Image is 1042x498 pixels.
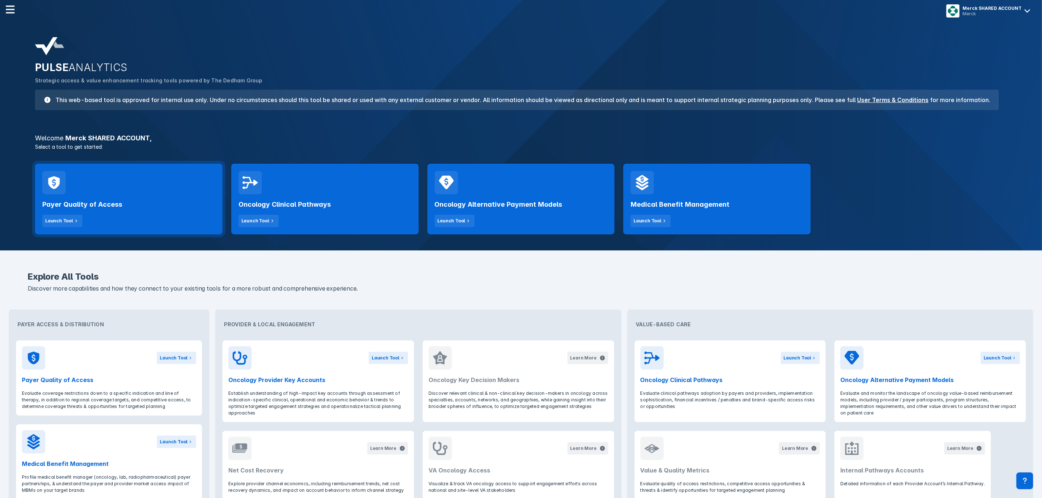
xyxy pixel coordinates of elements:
[31,135,1011,141] h3: Merck SHARED ACCOUNT ,
[28,284,1014,293] p: Discover more capabilities and how they connect to your existing tools for a more robust and comp...
[435,215,475,227] button: Launch Tool
[228,481,408,494] p: Explore provider channel economics, including reimbursement trends, net cost recovery dynamics, a...
[948,6,958,16] img: menu button
[6,5,15,14] img: menu--horizontal.svg
[640,466,820,475] h2: Value & Quality Metrics
[570,445,597,452] div: Learn More
[22,474,196,494] p: Profile medical benefit manager (oncology, lab, radiopharmaceutical) payer partnerships, & unders...
[35,77,1007,85] p: Strategic access & value enhancement tracking tools powered by The Dedham Group
[42,215,82,227] button: Launch Tool
[570,355,597,361] div: Learn More
[228,376,408,384] h2: Oncology Provider Key Accounts
[69,61,128,74] span: ANALYTICS
[157,436,196,448] button: Launch Tool
[947,445,973,452] div: Learn More
[435,200,562,209] h2: Oncology Alternative Payment Models
[160,439,187,445] div: Launch Tool
[241,218,269,224] div: Launch Tool
[568,352,608,364] button: Learn More
[160,355,187,361] div: Launch Tool
[228,390,408,416] p: Establish understanding of high-impact key accounts through assessment of indication-specific cli...
[640,390,820,410] p: Evaluate clinical pathways adoption by payers and providers, implementation sophistication, finan...
[12,312,206,336] div: Payer Access & Distribution
[840,466,985,475] h2: Internal Pathways Accounts
[228,466,408,475] h2: Net Cost Recovery
[568,442,608,455] button: Learn More
[31,143,1011,151] p: Select a tool to get started:
[840,376,1020,384] h2: Oncology Alternative Payment Models
[631,215,671,227] button: Launch Tool
[962,5,1022,11] div: Merck SHARED ACCOUNT
[782,445,808,452] div: Learn More
[372,355,399,361] div: Launch Tool
[840,481,985,487] p: Detailed information of each Provider Account’s Internal Pathway.
[369,352,408,364] button: Launch Tool
[1016,472,1033,489] div: Contact Support
[45,218,73,224] div: Launch Tool
[840,390,1020,416] p: Evaluate and monitor the landscape of oncology value-based reimbursement models, including provid...
[28,272,1014,281] h2: Explore All Tools
[35,37,64,55] img: pulse-analytics-logo
[429,466,608,475] h2: VA Oncology Access
[218,312,618,336] div: Provider & Local Engagement
[239,215,279,227] button: Launch Tool
[784,355,811,361] div: Launch Tool
[630,312,1030,336] div: Value-Based Care
[231,164,419,234] a: Oncology Clinical PathwaysLaunch Tool
[429,376,608,384] h2: Oncology Key Decision Makers
[51,96,990,104] h3: This web-based tool is approved for internal use only. Under no circumstances should this tool be...
[22,390,196,410] p: Evaluate coverage restrictions down to a specific indication and line of therapy, in addition to ...
[22,459,196,468] h2: Medical Benefit Management
[623,164,811,234] a: Medical Benefit ManagementLaunch Tool
[634,218,661,224] div: Launch Tool
[35,164,222,234] a: Payer Quality of AccessLaunch Tool
[984,355,1011,361] div: Launch Tool
[239,200,331,209] h2: Oncology Clinical Pathways
[631,200,729,209] h2: Medical Benefit Management
[779,442,820,455] button: Learn More
[640,481,820,494] p: Evaluate quality of access restrictions, competitive access opportunities & threats & identify op...
[427,164,615,234] a: Oncology Alternative Payment ModelsLaunch Tool
[157,352,196,364] button: Launch Tool
[857,96,929,104] a: User Terms & Conditions
[42,200,122,209] h2: Payer Quality of Access
[35,134,63,142] span: Welcome
[981,352,1020,364] button: Launch Tool
[429,390,608,410] p: Discover relevant clinical & non-clinical key decision-makers in oncology across specialties, acc...
[22,376,196,384] h2: Payer Quality of Access
[35,61,1007,74] h2: PULSE
[367,442,408,455] button: Learn More
[962,11,1022,16] div: Merck
[438,218,465,224] div: Launch Tool
[944,442,985,455] button: Learn More
[781,352,820,364] button: Launch Tool
[640,376,820,384] h2: Oncology Clinical Pathways
[429,481,608,494] p: Visualize & track VA oncology access to support engagement efforts across national and site-level...
[370,445,396,452] div: Learn More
